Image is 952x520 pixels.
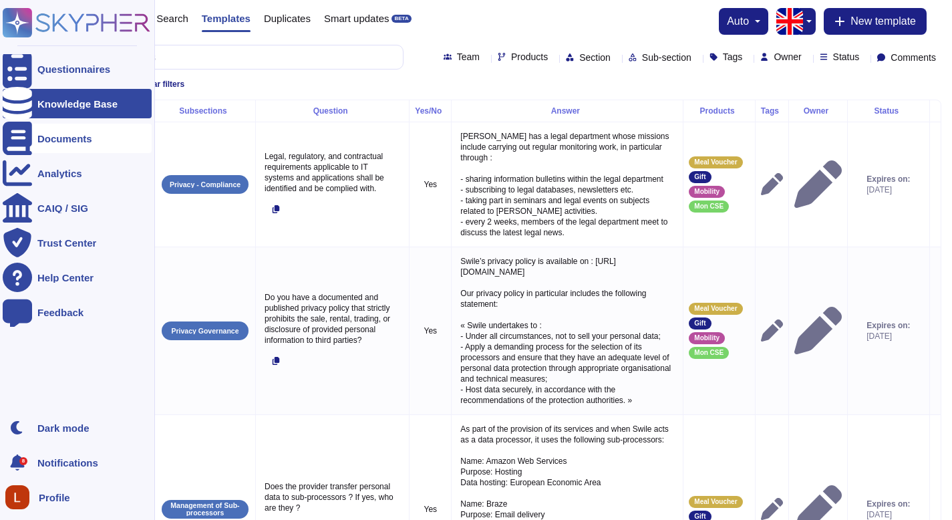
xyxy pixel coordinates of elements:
div: Status [853,107,924,115]
div: Tags [761,107,783,115]
button: auto [727,16,760,27]
div: Knowledge Base [37,99,118,109]
a: Knowledge Base [3,89,152,118]
span: [DATE] [866,331,910,342]
button: user [3,483,39,512]
span: Meal Voucher [694,159,737,166]
img: user [5,485,29,509]
div: Help Center [37,273,94,283]
span: Clear filters [140,80,184,88]
span: Products [511,52,548,61]
span: Templates [202,13,251,23]
div: Subsections [160,107,250,115]
p: Swile’s privacy policy is available on : [URL][DOMAIN_NAME] Our privacy policy in particular incl... [457,253,677,409]
span: Sub-section [642,53,691,62]
div: Questionnaires [37,64,110,74]
span: New template [850,16,916,27]
p: Legal, regulatory, and contractual requirements applicable to IT systems and applications shall b... [261,148,404,197]
span: Expires on: [866,174,910,184]
span: Gift [694,174,705,180]
span: Comments [891,53,936,62]
span: Duplicates [264,13,311,23]
div: Answer [457,107,677,115]
span: Tags [723,52,743,61]
span: Search [156,13,188,23]
button: New template [824,8,927,35]
p: Yes [415,179,446,190]
span: Gift [694,513,705,520]
span: Owner [774,52,801,61]
a: Help Center [3,263,152,292]
img: en [776,8,803,35]
span: Status [833,52,860,61]
p: Does the provider transfer personal data to sub-processors ? If yes, who are they ? [261,478,404,517]
div: Yes/No [415,107,446,115]
span: Smart updates [324,13,389,23]
span: [DATE] [866,509,910,520]
a: CAIQ / SIG [3,193,152,223]
span: Mobility [694,188,720,195]
span: Expires on: [866,499,910,509]
p: Management of Sub-processors [166,502,244,516]
a: Questionnaires [3,54,152,84]
span: Team [457,52,480,61]
span: Profile [39,493,70,503]
span: Gift [694,320,705,327]
a: Documents [3,124,152,153]
div: 8 [19,457,27,465]
span: [DATE] [866,184,910,195]
p: Yes [415,504,446,515]
p: Yes [415,326,446,336]
span: Meal Voucher [694,499,737,505]
span: Expires on: [866,320,910,331]
div: BETA [391,15,411,23]
span: Meal Voucher [694,305,737,312]
div: Analytics [37,168,82,178]
span: Mon CSE [694,203,724,210]
span: Section [579,53,611,62]
div: Feedback [37,307,84,317]
div: Trust Center [37,238,96,248]
span: auto [727,16,749,27]
p: [PERSON_NAME] has a legal department whose missions include carrying out regular monitoring work,... [457,128,677,241]
span: Notifications [37,458,98,468]
p: Do you have a documented and published privacy policy that strictly prohibits the sale, rental, t... [261,289,404,349]
a: Trust Center [3,228,152,257]
div: Question [261,107,404,115]
div: Products [689,107,750,115]
p: Privacy Governance [172,328,239,335]
div: Owner [794,107,842,115]
span: Mon CSE [694,350,724,356]
div: CAIQ / SIG [37,203,88,213]
span: Mobility [694,335,720,342]
a: Feedback [3,297,152,327]
input: Search by keywords [53,45,403,69]
div: Documents [37,134,92,144]
p: Privacy - Compliance [170,181,241,188]
a: Analytics [3,158,152,188]
div: Dark mode [37,423,90,433]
